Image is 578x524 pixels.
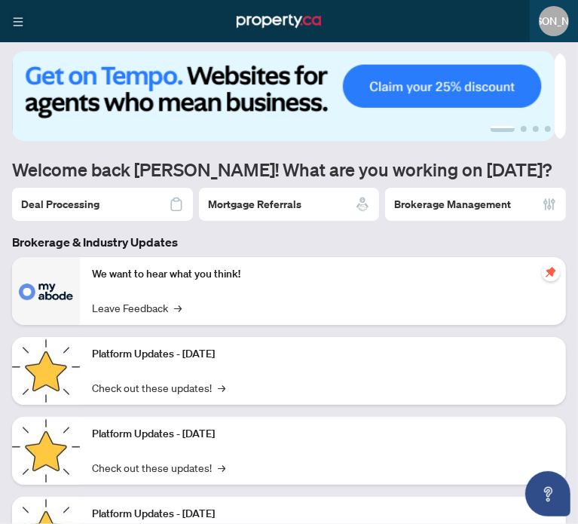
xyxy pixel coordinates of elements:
p: Platform Updates - [DATE] [92,506,554,522]
img: Platform Updates - July 21, 2025 [12,417,80,485]
span: → [218,459,225,476]
h3: Brokerage & Industry Updates [12,233,566,251]
a: Check out these updates!→ [92,379,225,396]
p: Platform Updates - [DATE] [92,346,554,363]
span: menu [13,17,23,27]
button: 3 [533,126,539,132]
h1: Welcome back [PERSON_NAME]! What are you working on [DATE]? [12,158,566,182]
img: Platform Updates - September 16, 2025 [12,337,80,405]
h2: Mortgage Referrals [208,197,301,212]
img: We want to hear what you think! [12,257,80,325]
h2: Deal Processing [21,197,99,212]
img: Slide 0 [12,51,555,141]
p: Platform Updates - [DATE] [92,426,554,443]
button: 2 [521,126,527,132]
p: We want to hear what you think! [92,266,554,283]
h2: Brokerage Management [394,197,511,212]
a: Leave Feedback→ [92,299,182,316]
button: 4 [545,126,551,132]
span: pushpin [542,263,560,281]
a: Check out these updates!→ [92,459,225,476]
img: logo [237,11,321,32]
button: 1 [491,126,515,132]
span: → [174,299,182,316]
button: Open asap [525,471,570,516]
span: → [218,379,225,396]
